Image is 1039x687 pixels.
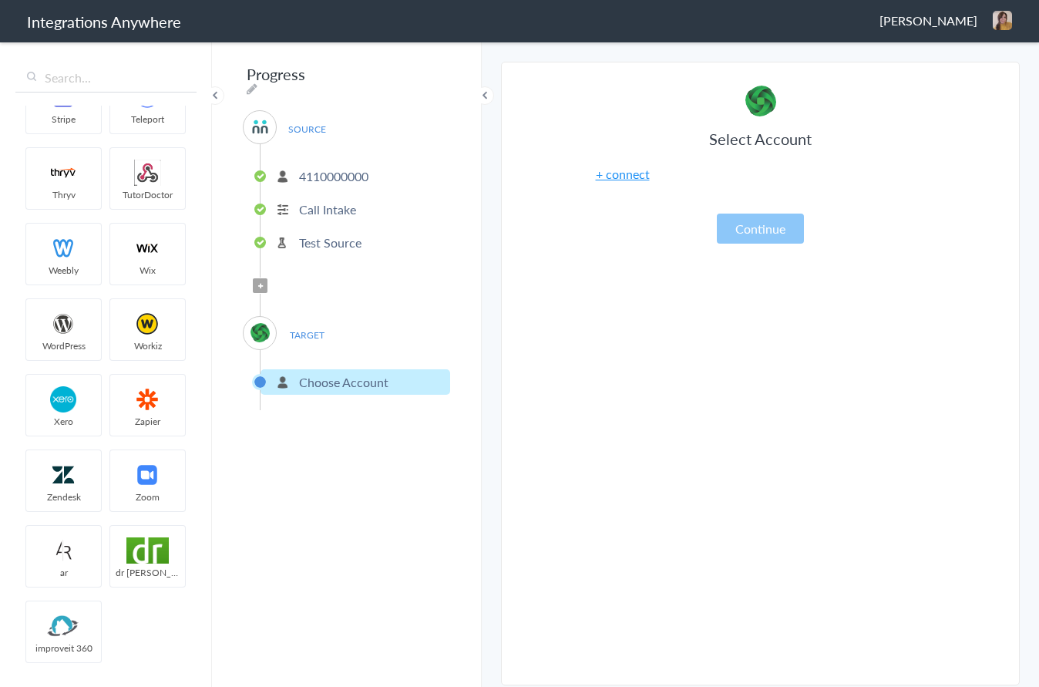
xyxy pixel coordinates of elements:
[993,11,1012,30] img: snow-20221018-113156-494.jpg
[277,119,336,140] span: SOURCE
[110,566,185,579] span: dr [PERSON_NAME]
[115,160,180,186] img: webhook.png
[26,642,101,655] span: improveit 360
[31,235,96,261] img: weebly-logo.svg
[15,63,197,93] input: Search...
[26,264,101,277] span: Weebly
[110,113,185,126] span: Teleport
[26,188,101,201] span: Thryv
[110,415,185,428] span: Zapier
[115,311,180,337] img: workiz-logo.svg
[27,11,181,32] h1: Integrations Anywhere
[31,311,96,337] img: wordpress-logo.svg
[299,373,388,391] p: Choose Account
[110,188,185,201] span: TutorDoctor
[568,128,953,150] h3: Select Account
[110,264,185,277] span: Wix
[717,214,804,244] button: Continue
[26,339,101,352] span: WordPress
[299,234,361,251] p: Test Source
[115,462,180,488] img: zoom-logo.svg
[251,323,270,342] img: distributedSource.png
[115,537,180,564] img: drchrono.png
[26,113,101,126] span: Stripe
[110,339,185,352] span: Workiz
[26,566,101,579] span: ar
[745,86,776,116] img: distributedSource.png
[31,537,96,564] img: ar.png
[299,167,368,185] p: 4110000000
[299,200,356,218] p: Call Intake
[31,462,96,488] img: zendesk-logo.svg
[596,165,650,183] a: + connect
[115,386,180,413] img: zapier-logo.svg
[31,386,96,413] img: xero.png
[31,160,96,186] img: thryv-logo.svg
[26,415,101,428] span: Xero
[115,235,180,261] img: wix-logo.svg
[26,490,101,503] span: Zendesk
[277,325,336,345] span: TARGET
[31,613,96,639] img: Improveit360.png
[879,12,977,29] span: [PERSON_NAME]
[251,117,270,136] img: answerconnect-logo.svg
[110,490,185,503] span: Zoom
